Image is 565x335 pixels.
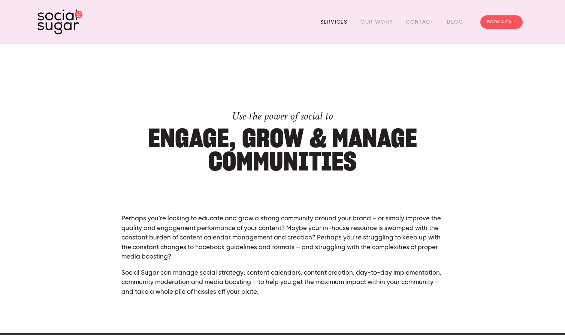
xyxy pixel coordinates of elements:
p: Perhaps you’re looking to educate and grow a strong community around your brand – or simply impro... [121,214,444,262]
p: Social Sugar can manage social strategy, content calendars, content creation, day-to-day implemen... [121,268,444,297]
a: Blog [447,16,463,28]
a: Contact [406,16,434,28]
a: Services [320,16,347,28]
a: Our Work [360,16,393,28]
h1: Engage, Grow & Manage Communities [121,99,444,172]
img: SocialSugar [37,9,82,34]
span: Use the power of social to [232,109,333,124]
a: BOOK A CALL [480,15,523,29]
